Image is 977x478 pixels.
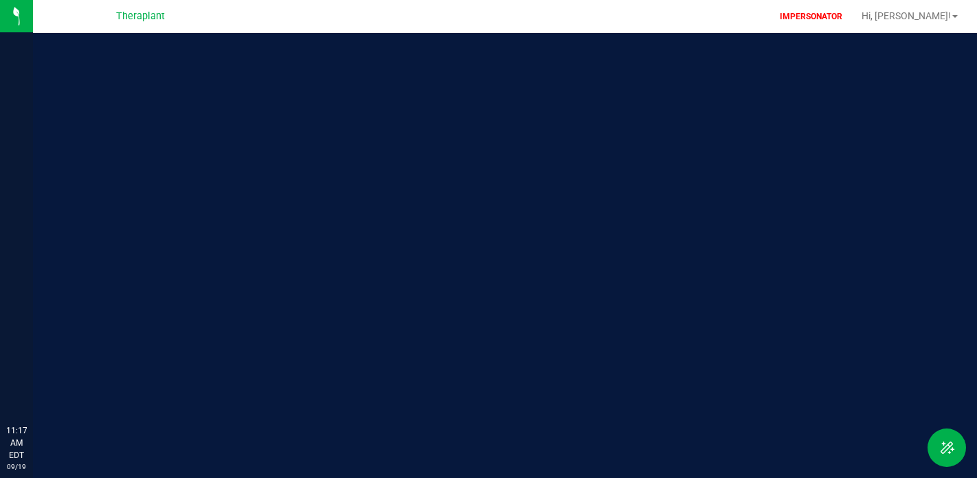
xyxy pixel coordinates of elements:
button: Toggle Menu [928,428,966,467]
p: IMPERSONATOR [774,10,848,23]
p: 09/19 [6,461,27,472]
span: Theraplant [116,10,165,22]
span: Hi, [PERSON_NAME]! [862,10,951,21]
p: 11:17 AM EDT [6,424,27,461]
